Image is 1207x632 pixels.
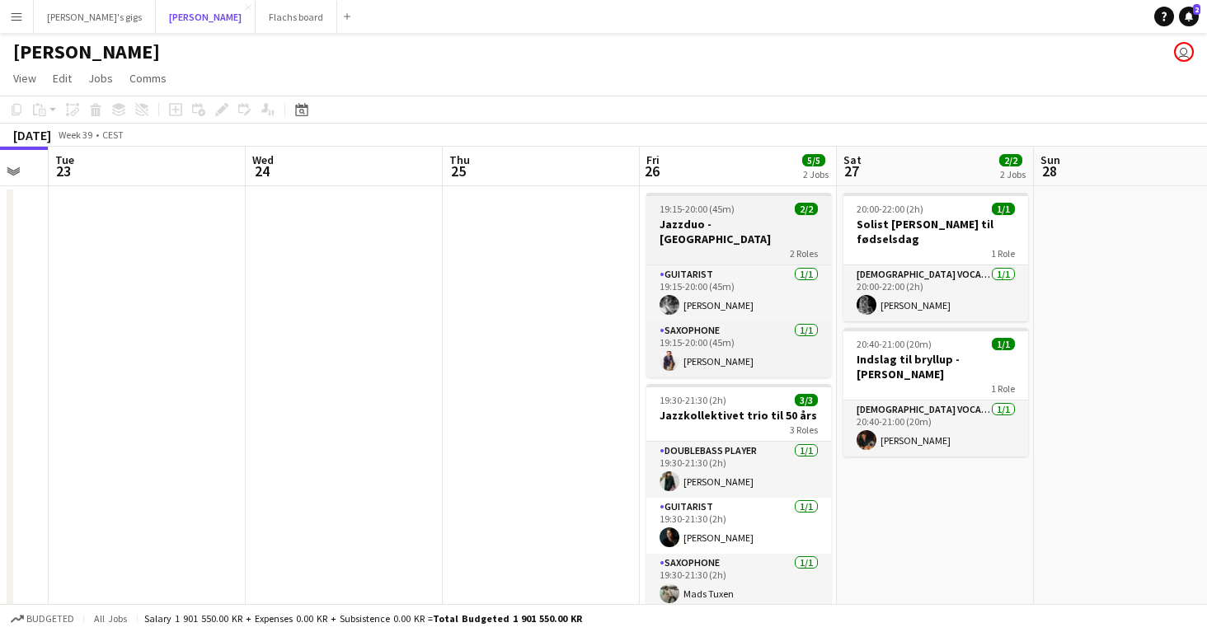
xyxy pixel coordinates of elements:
button: [PERSON_NAME]'s gigs [34,1,156,33]
div: 2 Jobs [1000,168,1026,180]
span: 1 Role [991,247,1015,260]
span: Tue [55,152,74,167]
app-card-role: Saxophone1/119:30-21:30 (2h)Mads Tuxen [646,554,831,610]
a: View [7,68,43,89]
span: Wed [252,152,274,167]
span: 25 [447,162,470,180]
span: 26 [644,162,660,180]
span: 27 [841,162,862,180]
span: 2/2 [999,154,1022,166]
span: Edit [53,71,72,86]
span: Week 39 [54,129,96,141]
span: 5/5 [802,154,825,166]
button: Budgeted [8,610,77,628]
app-user-avatar: Asger Søgaard Hajslund [1174,42,1194,62]
span: 20:00-22:00 (2h) [857,203,923,215]
span: 3/3 [795,394,818,406]
app-card-role: Guitarist1/119:15-20:00 (45m)[PERSON_NAME] [646,265,831,321]
div: CEST [102,129,124,141]
span: 28 [1038,162,1060,180]
h3: Indslag til bryllup - [PERSON_NAME] [843,352,1028,382]
h3: Solist [PERSON_NAME] til fødselsdag [843,217,1028,246]
app-card-role: Guitarist1/119:30-21:30 (2h)[PERSON_NAME] [646,498,831,554]
app-card-role: [DEMOGRAPHIC_DATA] Vocal + Guitar1/120:40-21:00 (20m)[PERSON_NAME] [843,400,1028,456]
a: Comms [123,68,173,89]
span: Total Budgeted 1 901 550.00 KR [433,612,582,625]
span: 19:15-20:00 (45m) [660,203,735,215]
span: Sat [843,152,862,167]
span: 1/1 [992,203,1015,215]
app-job-card: 19:15-20:00 (45m)2/2Jazzduo - [GEOGRAPHIC_DATA]2 RolesGuitarist1/119:15-20:00 (45m)[PERSON_NAME]S... [646,193,831,377]
span: 2/2 [795,203,818,215]
app-card-role: [DEMOGRAPHIC_DATA] Vocal + guitar1/120:00-22:00 (2h)[PERSON_NAME] [843,265,1028,321]
button: Flachs board [256,1,337,33]
span: 24 [250,162,274,180]
span: 2 [1193,4,1200,15]
app-card-role: Saxophone1/119:15-20:00 (45m)[PERSON_NAME] [646,321,831,377]
span: 23 [53,162,74,180]
div: [DATE] [13,127,51,143]
span: 2 Roles [790,247,818,260]
app-job-card: 19:30-21:30 (2h)3/3Jazzkollektivet trio til 50 års3 RolesDoublebass Player1/119:30-21:30 (2h)[PER... [646,384,831,610]
span: View [13,71,36,86]
app-job-card: 20:40-21:00 (20m)1/1Indslag til bryllup - [PERSON_NAME]1 Role[DEMOGRAPHIC_DATA] Vocal + Guitar1/1... [843,328,1028,456]
span: Thu [449,152,470,167]
span: Fri [646,152,660,167]
span: 20:40-21:00 (20m) [857,338,932,350]
span: Jobs [88,71,113,86]
span: 3 Roles [790,424,818,436]
div: 2 Jobs [803,168,829,180]
button: [PERSON_NAME] [156,1,256,33]
a: 2 [1179,7,1199,26]
a: Jobs [82,68,120,89]
h1: [PERSON_NAME] [13,40,160,64]
span: 19:30-21:30 (2h) [660,394,726,406]
a: Edit [46,68,78,89]
span: Budgeted [26,613,74,625]
span: 1/1 [992,338,1015,350]
span: Sun [1040,152,1060,167]
h3: Jazzkollektivet trio til 50 års [646,408,831,423]
span: 1 Role [991,382,1015,395]
span: All jobs [91,612,130,625]
h3: Jazzduo - [GEOGRAPHIC_DATA] [646,217,831,246]
app-job-card: 20:00-22:00 (2h)1/1Solist [PERSON_NAME] til fødselsdag1 Role[DEMOGRAPHIC_DATA] Vocal + guitar1/12... [843,193,1028,321]
app-card-role: Doublebass Player1/119:30-21:30 (2h)[PERSON_NAME] [646,442,831,498]
div: Salary 1 901 550.00 KR + Expenses 0.00 KR + Subsistence 0.00 KR = [144,612,582,625]
span: Comms [129,71,167,86]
